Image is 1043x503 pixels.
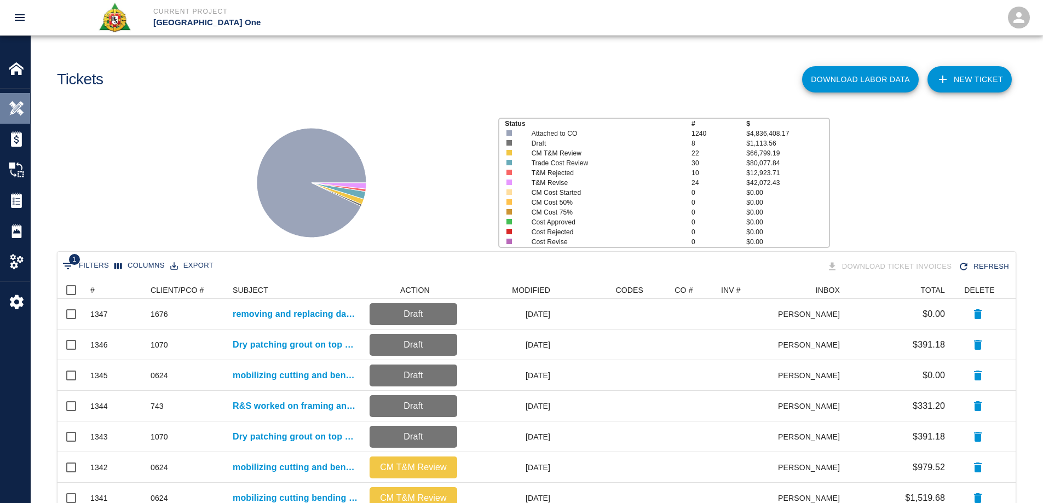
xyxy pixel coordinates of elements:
[57,71,103,89] h1: Tickets
[532,188,676,198] p: CM Cost Started
[463,452,556,483] div: [DATE]
[374,308,453,321] p: Draft
[374,400,453,413] p: Draft
[692,207,746,217] p: 0
[69,254,80,265] span: 1
[151,339,168,350] div: 1070
[151,309,168,320] div: 1676
[692,138,746,148] p: 8
[615,281,643,299] div: CODES
[90,462,108,473] div: 1342
[950,281,1005,299] div: DELETE
[692,227,746,237] p: 0
[692,148,746,158] p: 22
[675,281,693,299] div: CO #
[746,158,828,168] p: $80,077.84
[746,168,828,178] p: $12,923.71
[923,369,945,382] p: $0.00
[7,4,33,31] button: open drawer
[746,178,828,188] p: $42,072.43
[746,198,828,207] p: $0.00
[927,66,1012,92] a: NEW TICKET
[227,281,364,299] div: SUBJECT
[153,16,581,29] p: [GEOGRAPHIC_DATA] One
[98,2,131,33] img: Roger & Sons Concrete
[913,461,945,474] p: $979.52
[90,309,108,320] div: 1347
[532,178,676,188] p: T&M Revise
[692,188,746,198] p: 0
[964,281,994,299] div: DELETE
[532,148,676,158] p: CM T&M Review
[505,119,692,129] p: Status
[151,370,168,381] div: 0624
[746,148,828,158] p: $66,799.19
[532,217,676,227] p: Cost Approved
[556,281,649,299] div: CODES
[692,178,746,188] p: 24
[151,431,168,442] div: 1070
[779,281,845,299] div: INBOX
[746,188,828,198] p: $0.00
[692,217,746,227] p: 0
[532,227,676,237] p: Cost Rejected
[151,401,164,412] div: 743
[374,461,453,474] p: CM T&M Review
[988,450,1043,503] iframe: Chat Widget
[151,462,168,473] div: 0624
[692,237,746,247] p: 0
[374,369,453,382] p: Draft
[90,370,108,381] div: 1345
[913,400,945,413] p: $331.20
[463,281,556,299] div: MODIFIED
[233,281,268,299] div: SUBJECT
[233,430,359,443] a: Dry patching grout on top of beams for Column line D/13
[90,281,95,299] div: #
[463,421,556,452] div: [DATE]
[692,168,746,178] p: 10
[463,360,556,391] div: [DATE]
[532,207,676,217] p: CM Cost 75%
[716,281,779,299] div: INV #
[649,281,716,299] div: CO #
[233,400,359,413] p: R&S worked on framing and pouring drains Level #3 F2...
[746,119,828,129] p: $
[746,129,828,138] p: $4,836,408.17
[816,281,840,299] div: INBOX
[85,281,145,299] div: #
[145,281,227,299] div: CLIENT/PCO #
[60,257,112,275] button: Show filters
[233,369,359,382] a: mobilizing cutting and bending rebar for gate #12 stairway leave out infill level #2.5 level #3 a...
[845,281,950,299] div: TOTAL
[463,329,556,360] div: [DATE]
[364,281,463,299] div: ACTION
[532,129,676,138] p: Attached to CO
[151,281,204,299] div: CLIENT/PCO #
[825,257,956,276] div: Tickets download in groups of 15
[746,217,828,227] p: $0.00
[532,138,676,148] p: Draft
[374,338,453,351] p: Draft
[233,461,359,474] a: mobilizing cutting and bending gate #12 stairway level #2.0.
[746,207,828,217] p: $0.00
[779,452,845,483] div: [PERSON_NAME]
[746,237,828,247] p: $0.00
[90,401,108,412] div: 1344
[913,338,945,351] p: $391.18
[463,391,556,421] div: [DATE]
[112,257,168,274] button: Select columns
[233,308,359,321] a: removing and replacing damaged Styrofoam East Pier Level #2 Gate #2
[923,308,945,321] p: $0.00
[400,281,430,299] div: ACTION
[233,338,359,351] a: Dry patching grout on top of beams getting man [DEMOGRAPHIC_DATA] man lift to 2nd floor and mater...
[721,281,741,299] div: INV #
[746,138,828,148] p: $1,113.56
[920,281,945,299] div: TOTAL
[153,7,581,16] p: Current Project
[532,237,676,247] p: Cost Revise
[913,430,945,443] p: $391.18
